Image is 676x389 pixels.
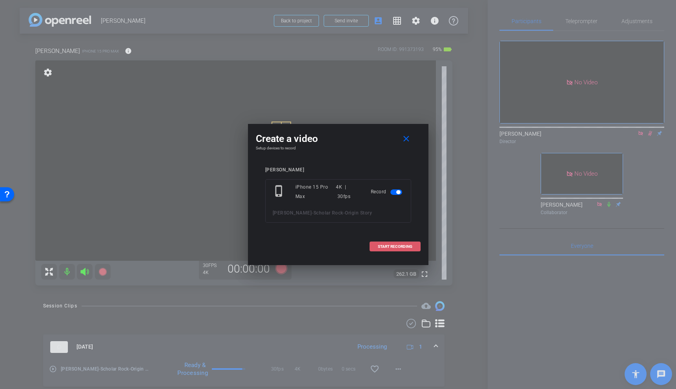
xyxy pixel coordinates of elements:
[256,132,421,146] div: Create a video
[273,185,287,199] mat-icon: phone_iphone
[265,167,411,173] div: [PERSON_NAME]
[378,245,412,249] span: START RECORDING
[313,210,372,216] span: Scholar Rock-Origin Story
[401,134,411,144] mat-icon: close
[256,146,421,151] h4: Setup devices to record
[295,182,336,201] div: iPhone 15 Pro Max
[273,210,312,216] span: [PERSON_NAME]
[370,242,421,251] button: START RECORDING
[336,182,359,201] div: 4K | 30fps
[312,210,313,216] span: -
[371,182,404,201] div: Record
